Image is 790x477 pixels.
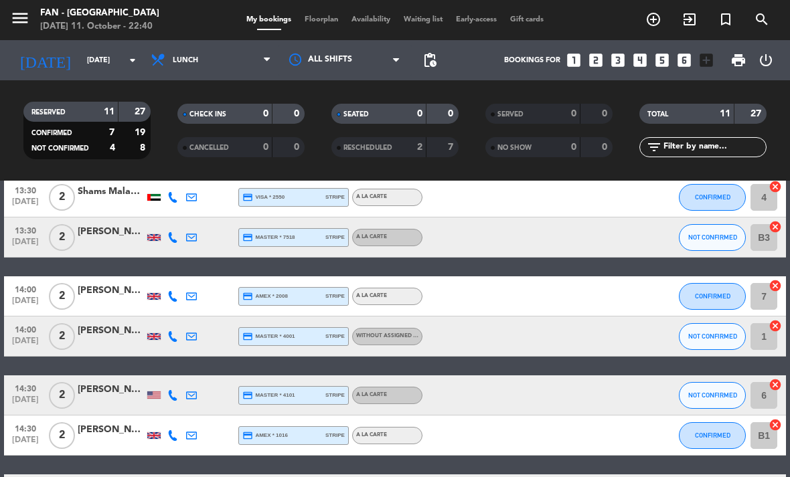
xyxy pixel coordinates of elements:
[242,291,253,302] i: credit_card
[448,142,456,152] strong: 7
[78,283,145,298] div: [PERSON_NAME]
[754,11,770,27] i: search
[769,319,782,332] i: cancel
[242,430,253,441] i: credit_card
[645,11,661,27] i: add_circle_outline
[104,107,114,116] strong: 11
[653,52,671,69] i: looks_5
[753,40,780,80] div: LOG OUT
[242,291,288,302] span: amex * 2008
[10,45,80,75] i: [DATE]
[720,109,730,118] strong: 11
[602,142,610,152] strong: 0
[679,382,746,409] button: NOT CONFIRMED
[646,139,662,155] i: filter_list
[49,184,75,211] span: 2
[744,8,780,31] span: SEARCH
[189,111,226,118] span: CHECK INS
[9,420,42,436] span: 14:30
[242,192,285,203] span: visa * 2550
[662,140,766,155] input: Filter by name...
[449,16,503,23] span: Early-access
[109,128,114,137] strong: 7
[718,11,734,27] i: turned_in_not
[10,8,30,28] i: menu
[343,145,392,151] span: RESCHEDULED
[135,128,148,137] strong: 19
[49,224,75,251] span: 2
[698,52,715,69] i: add_box
[298,16,345,23] span: Floorplan
[325,292,345,300] span: stripe
[242,232,253,243] i: credit_card
[31,145,89,152] span: NOT CONFIRMED
[49,283,75,310] span: 2
[31,130,72,136] span: CONFIRMED
[356,432,387,438] span: A la carte
[242,430,288,441] span: amex * 1016
[497,111,524,118] span: SERVED
[688,233,737,241] span: NOT CONFIRMED
[49,323,75,350] span: 2
[78,422,145,438] div: [PERSON_NAME]
[325,332,345,341] span: stripe
[263,109,268,118] strong: 0
[695,432,730,439] span: CONFIRMED
[9,222,42,237] span: 13:30
[9,395,42,411] span: [DATE]
[242,192,253,203] i: credit_card
[242,232,295,243] span: master * 7518
[688,391,737,399] span: NOT CONFIRMED
[631,52,649,69] i: looks_4
[325,391,345,399] span: stripe
[679,224,746,251] button: NOT CONFIRMED
[565,52,582,69] i: looks_one
[78,224,145,240] div: [PERSON_NAME]
[325,193,345,201] span: stripe
[682,11,698,27] i: exit_to_app
[695,193,730,201] span: CONFIRMED
[769,180,782,193] i: cancel
[173,56,198,65] span: Lunch
[110,143,115,153] strong: 4
[769,220,782,233] i: cancel
[356,333,430,339] span: Without assigned menu
[189,145,229,151] span: CANCELLED
[769,418,782,432] i: cancel
[140,143,148,153] strong: 8
[587,52,605,69] i: looks_two
[345,16,397,23] span: Availability
[730,52,746,68] span: print
[325,233,345,242] span: stripe
[708,8,744,31] span: Special reservation
[9,296,42,312] span: [DATE]
[356,293,387,298] span: A la carte
[497,145,532,151] span: NO SHOW
[504,56,560,65] span: Bookings for
[263,142,268,152] strong: 0
[9,337,42,352] span: [DATE]
[9,237,42,253] span: [DATE]
[9,436,42,451] span: [DATE]
[635,8,671,31] span: BOOK TABLE
[417,142,422,152] strong: 2
[356,234,387,240] span: A la carte
[242,390,253,401] i: credit_card
[49,422,75,449] span: 2
[422,52,438,68] span: pending_actions
[9,197,42,213] span: [DATE]
[242,331,253,342] i: credit_card
[294,142,302,152] strong: 0
[31,109,66,116] span: RESERVED
[679,283,746,310] button: CONFIRMED
[78,323,145,339] div: [PERSON_NAME]
[242,390,295,401] span: master * 4101
[343,111,369,118] span: SEATED
[503,16,550,23] span: Gift cards
[758,52,774,68] i: power_settings_new
[78,382,145,397] div: [PERSON_NAME]
[9,281,42,296] span: 14:00
[448,109,456,118] strong: 0
[602,109,610,118] strong: 0
[397,16,449,23] span: Waiting list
